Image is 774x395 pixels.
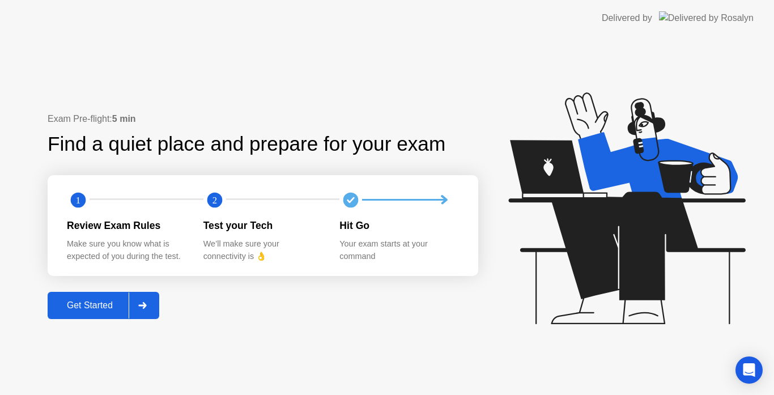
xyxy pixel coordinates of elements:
[48,292,159,319] button: Get Started
[659,11,754,24] img: Delivered by Rosalyn
[67,238,185,262] div: Make sure you know what is expected of you during the test.
[735,356,763,384] div: Open Intercom Messenger
[48,112,478,126] div: Exam Pre-flight:
[203,218,322,233] div: Test your Tech
[76,194,80,205] text: 1
[339,218,458,233] div: Hit Go
[51,300,129,311] div: Get Started
[212,194,217,205] text: 2
[203,238,322,262] div: We’ll make sure your connectivity is 👌
[48,129,447,159] div: Find a quiet place and prepare for your exam
[339,238,458,262] div: Your exam starts at your command
[67,218,185,233] div: Review Exam Rules
[112,114,136,124] b: 5 min
[602,11,652,25] div: Delivered by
